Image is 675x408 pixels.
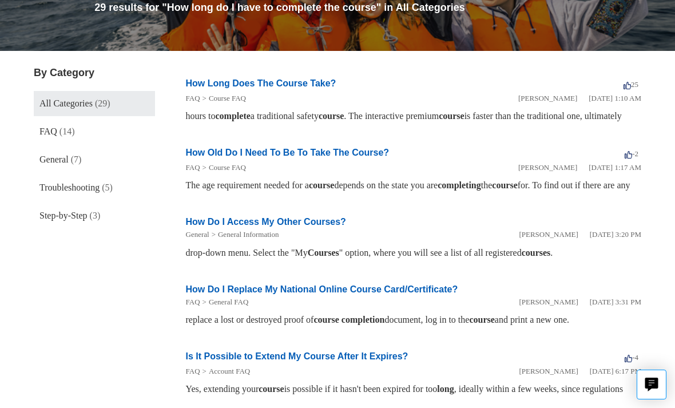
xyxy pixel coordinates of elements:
[39,211,88,220] span: Step-by-Step
[439,111,464,121] em: course
[589,163,641,172] time: 03/14/2022, 01:17
[186,148,390,157] a: How Old Do I Need To Be To Take The Course?
[186,382,642,396] div: Yes, extending your is possible if it hasn't been expired for too , ideally within a few weeks, s...
[313,315,339,324] em: course
[186,109,642,123] div: hours to a traditional safety . The interactive premium is faster than the traditional one, ultim...
[469,315,494,324] em: course
[186,246,642,260] div: drop-down menu. Select the "My " option, where you will see a list of all registered .
[624,80,638,89] span: 25
[259,384,284,394] em: course
[519,296,578,308] li: [PERSON_NAME]
[522,248,551,258] em: courses
[39,155,69,164] span: General
[342,315,385,324] em: completion
[39,183,100,192] span: Troubleshooting
[590,298,641,306] time: 01/05/2024, 15:31
[34,203,155,228] a: Step-by-Step (3)
[34,91,155,116] a: All Categories (29)
[519,229,578,240] li: [PERSON_NAME]
[59,126,75,136] span: (14)
[186,366,200,377] li: FAQ
[518,93,577,104] li: [PERSON_NAME]
[186,78,336,88] a: How Long Does The Course Take?
[218,230,279,239] a: General Information
[186,296,200,308] li: FAQ
[39,126,57,136] span: FAQ
[186,93,200,104] li: FAQ
[625,353,638,362] span: -4
[186,162,200,173] li: FAQ
[90,211,101,220] span: (3)
[438,180,481,190] em: completing
[492,180,517,190] em: course
[209,94,246,102] a: Course FAQ
[518,162,577,173] li: [PERSON_NAME]
[34,65,155,81] h3: By Category
[209,229,279,240] li: General Information
[209,367,250,375] a: Account FAQ
[319,111,344,121] em: course
[186,217,346,227] a: How Do I Access My Other Courses?
[625,149,638,158] span: -2
[590,230,641,239] time: 01/05/2024, 15:20
[34,119,155,144] a: FAQ (14)
[216,111,251,121] em: complete
[186,351,408,361] a: Is It Possible to Extend My Course After It Expires?
[186,230,209,239] a: General
[186,298,200,306] a: FAQ
[200,296,249,308] li: General FAQ
[200,93,246,104] li: Course FAQ
[200,162,246,173] li: Course FAQ
[209,298,248,306] a: General FAQ
[209,163,246,172] a: Course FAQ
[437,384,454,394] em: long
[589,94,641,102] time: 03/14/2022, 01:10
[95,98,110,108] span: (29)
[186,313,642,327] div: replace a lost or destroyed proof of document, log in to the and print a new one.
[186,229,209,240] li: General
[186,367,200,375] a: FAQ
[102,183,113,192] span: (5)
[186,179,642,192] div: The age requirement needed for a depends on the state you are the for. To find out if there are any
[186,163,200,172] a: FAQ
[186,94,200,102] a: FAQ
[200,366,251,377] li: Account FAQ
[637,370,666,399] button: Live chat
[39,98,93,108] span: All Categories
[309,180,334,190] em: course
[71,155,82,164] span: (7)
[186,284,458,294] a: How Do I Replace My National Online Course Card/Certificate?
[590,367,641,375] time: 03/15/2022, 18:17
[519,366,578,377] li: [PERSON_NAME]
[34,175,155,200] a: Troubleshooting (5)
[34,147,155,172] a: General (7)
[308,248,339,258] em: Courses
